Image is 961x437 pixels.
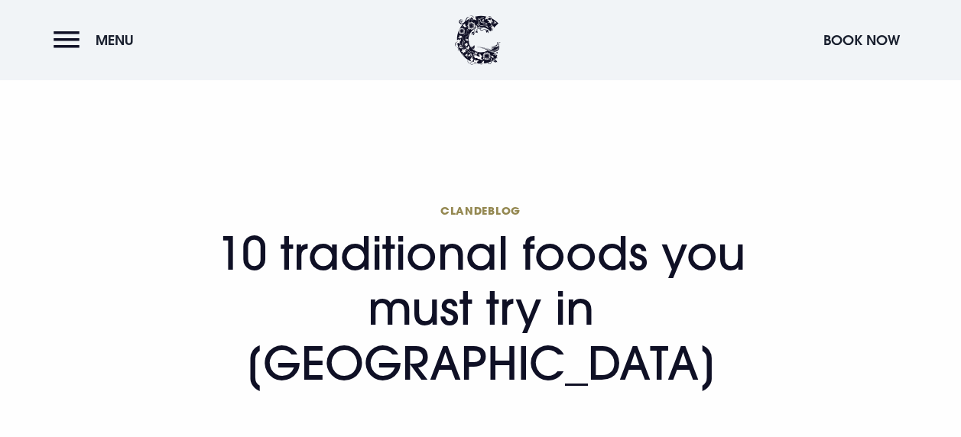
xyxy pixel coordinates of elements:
button: Menu [54,24,141,57]
button: Book Now [816,24,907,57]
span: Clandeblog [176,203,786,218]
img: Clandeboye Lodge [455,15,501,65]
span: Menu [96,31,134,49]
h1: 10 traditional foods you must try in [GEOGRAPHIC_DATA] [176,203,786,390]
